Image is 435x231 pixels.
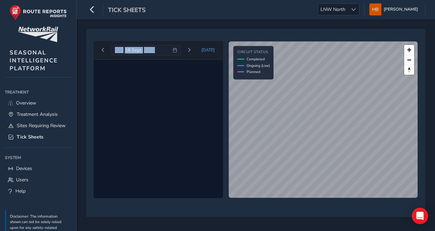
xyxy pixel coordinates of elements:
span: Treatment Analysis [17,111,58,118]
div: Treatment [5,87,71,97]
span: Help [15,188,26,194]
a: Overview [5,97,71,109]
span: Tick Sheets [17,134,43,140]
a: Devices [5,163,71,174]
button: Zoom out [404,55,414,65]
div: System [5,153,71,163]
span: Overview [16,100,36,106]
a: Treatment Analysis [5,109,71,120]
a: Sites Requiring Review [5,120,71,131]
span: 18 Sept [125,47,142,53]
img: diamond-layout [369,3,381,15]
a: Help [5,185,71,197]
span: [DATE] [201,47,215,53]
span: Ongoing (Live) [247,63,270,68]
button: Zoom in [404,45,414,55]
img: rr logo [10,5,67,20]
span: LNW North [318,4,348,15]
span: Completed [247,57,265,62]
a: Users [5,174,71,185]
span: Tick Sheets [108,6,146,15]
span: Thu [115,47,122,53]
span: Planned [247,69,260,74]
button: Previous day [97,46,109,54]
span: Users [16,177,28,183]
a: Tick Sheets [5,131,71,143]
button: Next day [183,46,195,54]
span: [PERSON_NAME] [384,3,418,15]
button: [PERSON_NAME] [369,3,420,15]
h4: Circuit Status [237,50,270,54]
span: SEASONAL INTELLIGENCE PLATFORM [10,49,58,72]
img: customer logo [18,27,58,42]
div: Open Intercom Messenger [412,208,428,224]
span: Sites Requiring Review [17,122,66,129]
button: Reset bearing to north [404,65,414,75]
button: Today [197,45,220,55]
canvas: Map [229,41,418,198]
span: Devices [16,165,32,172]
span: 2025 [144,47,155,53]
